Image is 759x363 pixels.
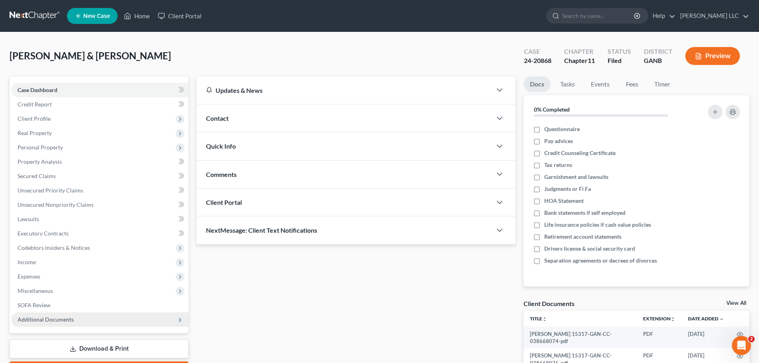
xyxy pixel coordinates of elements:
[206,142,236,150] span: Quick Info
[685,47,740,65] button: Preview
[18,230,69,237] span: Executory Contracts
[524,327,637,349] td: [PERSON_NAME] 15317-GAN-CC-038668074-pdf
[18,287,53,294] span: Miscellaneous
[544,245,635,253] span: Drivers license & social security card
[643,316,675,322] a: Extensionunfold_more
[10,50,171,61] span: [PERSON_NAME] & [PERSON_NAME]
[544,257,657,265] span: Separation agreements or decrees of divorces
[18,216,39,222] span: Lawsuits
[206,226,317,234] span: NextMessage: Client Text Notifications
[120,9,154,23] a: Home
[18,86,57,93] span: Case Dashboard
[534,106,570,113] strong: 0% Completed
[544,137,573,145] span: Pay advices
[608,56,631,65] div: Filed
[544,125,580,133] span: Questionnaire
[11,97,188,112] a: Credit Report
[637,327,682,349] td: PDF
[544,161,572,169] span: Tax returns
[644,56,673,65] div: GANB
[18,244,90,251] span: Codebtors Insiders & Notices
[206,198,242,206] span: Client Portal
[544,197,584,205] span: HOA Statement
[524,77,551,92] a: Docs
[18,201,94,208] span: Unsecured Nonpriority Claims
[544,233,622,241] span: Retirement account statements
[11,198,188,212] a: Unsecured Nonpriority Claims
[564,56,595,65] div: Chapter
[18,173,56,179] span: Secured Claims
[18,144,63,151] span: Personal Property
[688,316,724,322] a: Date Added expand_more
[648,77,677,92] a: Timer
[206,171,237,178] span: Comments
[588,57,595,64] span: 11
[10,339,188,358] a: Download & Print
[564,47,595,56] div: Chapter
[18,187,83,194] span: Unsecured Priority Claims
[584,77,616,92] a: Events
[154,9,206,23] a: Client Portal
[619,77,645,92] a: Fees
[206,114,229,122] span: Contact
[530,316,547,322] a: Titleunfold_more
[671,317,675,322] i: unfold_more
[748,336,755,342] span: 2
[11,298,188,312] a: SOFA Review
[544,149,616,157] span: Credit Counseling Certificate
[11,155,188,169] a: Property Analysis
[544,185,591,193] span: Judgments or Fi Fa
[11,183,188,198] a: Unsecured Priority Claims
[544,221,651,229] span: Life insurance policies if cash value policies
[524,299,575,308] div: Client Documents
[11,212,188,226] a: Lawsuits
[554,77,581,92] a: Tasks
[676,9,749,23] a: [PERSON_NAME] LLC
[719,317,724,322] i: expand_more
[206,86,482,94] div: Updates & News
[83,13,110,19] span: New Case
[544,173,608,181] span: Garnishment and lawsuits
[562,8,635,23] input: Search by name...
[18,101,52,108] span: Credit Report
[18,158,62,165] span: Property Analysis
[11,169,188,183] a: Secured Claims
[11,226,188,241] a: Executory Contracts
[18,130,52,136] span: Real Property
[542,317,547,322] i: unfold_more
[524,56,551,65] div: 24-20868
[18,273,40,280] span: Expenses
[544,209,626,217] span: Bank statements if self employed
[18,316,74,323] span: Additional Documents
[11,83,188,97] a: Case Dashboard
[726,300,746,306] a: View All
[18,302,51,308] span: SOFA Review
[644,47,673,56] div: District
[18,115,51,122] span: Client Profile
[608,47,631,56] div: Status
[682,327,730,349] td: [DATE]
[524,47,551,56] div: Case
[18,259,36,265] span: Income
[732,336,751,355] iframe: Intercom live chat
[649,9,675,23] a: Help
